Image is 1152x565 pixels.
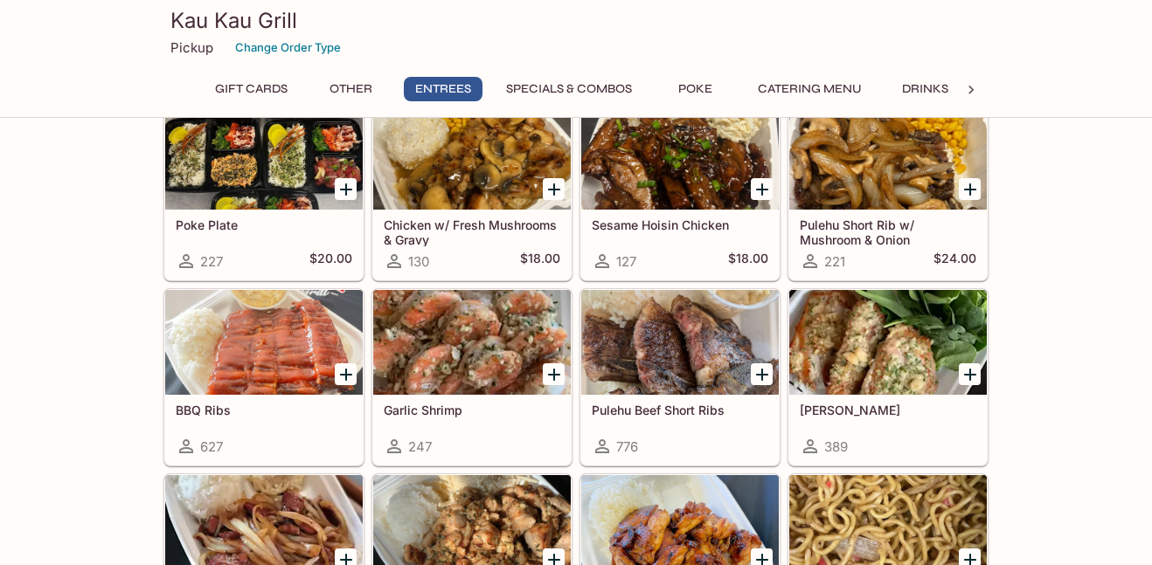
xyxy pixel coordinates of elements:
[311,77,390,101] button: Other
[824,253,845,270] span: 221
[309,251,352,272] h5: $20.00
[496,77,642,101] button: Specials & Combos
[384,403,560,417] h5: Garlic Shrimp
[800,403,976,417] h5: [PERSON_NAME]
[933,251,976,272] h5: $24.00
[885,77,964,101] button: Drinks
[176,217,352,232] h5: Poke Plate
[227,34,349,61] button: Change Order Type
[616,438,638,455] span: 776
[788,289,988,465] a: [PERSON_NAME]389
[959,363,981,385] button: Add Garlic Ahi
[170,39,213,56] p: Pickup
[164,104,364,280] a: Poke Plate227$20.00
[164,289,364,465] a: BBQ Ribs627
[408,253,429,270] span: 130
[800,217,976,246] h5: Pulehu Short Rib w/ Mushroom & Onion
[373,290,571,395] div: Garlic Shrimp
[408,438,432,455] span: 247
[592,403,768,417] h5: Pulehu Beef Short Ribs
[372,104,572,280] a: Chicken w/ Fresh Mushrooms & Gravy130$18.00
[205,77,297,101] button: Gift Cards
[581,105,779,210] div: Sesame Hoisin Chicken
[580,104,780,280] a: Sesame Hoisin Chicken127$18.00
[404,77,482,101] button: Entrees
[335,363,357,385] button: Add BBQ Ribs
[959,178,981,200] button: Add Pulehu Short Rib w/ Mushroom & Onion
[789,290,987,395] div: Garlic Ahi
[170,7,982,34] h3: Kau Kau Grill
[372,289,572,465] a: Garlic Shrimp247
[788,104,988,280] a: Pulehu Short Rib w/ Mushroom & Onion221$24.00
[728,251,768,272] h5: $18.00
[616,253,636,270] span: 127
[335,178,357,200] button: Add Poke Plate
[543,178,565,200] button: Add Chicken w/ Fresh Mushrooms & Gravy
[581,290,779,395] div: Pulehu Beef Short Ribs
[656,77,734,101] button: Poke
[165,105,363,210] div: Poke Plate
[520,251,560,272] h5: $18.00
[789,105,987,210] div: Pulehu Short Rib w/ Mushroom & Onion
[751,363,773,385] button: Add Pulehu Beef Short Ribs
[165,290,363,395] div: BBQ Ribs
[580,289,780,465] a: Pulehu Beef Short Ribs776
[384,217,560,246] h5: Chicken w/ Fresh Mushrooms & Gravy
[824,438,848,455] span: 389
[200,253,223,270] span: 227
[592,217,768,232] h5: Sesame Hoisin Chicken
[176,403,352,417] h5: BBQ Ribs
[373,105,571,210] div: Chicken w/ Fresh Mushrooms & Gravy
[748,77,871,101] button: Catering Menu
[543,363,565,385] button: Add Garlic Shrimp
[751,178,773,200] button: Add Sesame Hoisin Chicken
[200,438,223,455] span: 627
